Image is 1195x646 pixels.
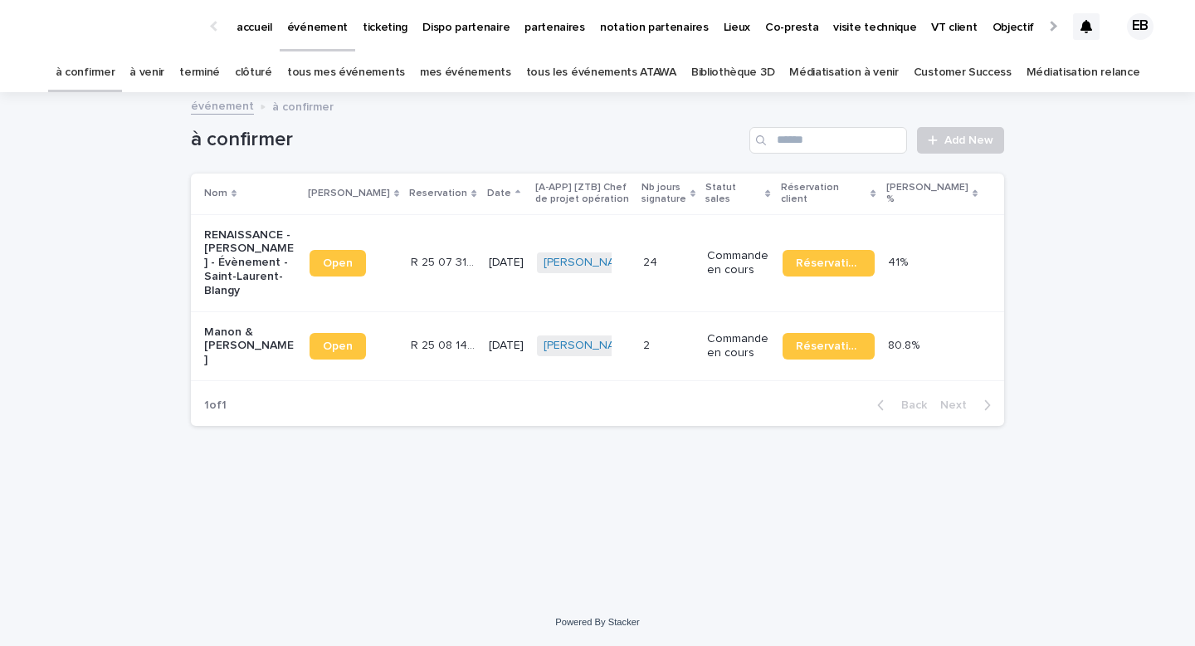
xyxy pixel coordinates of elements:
span: Réservation [796,340,861,352]
div: EB [1127,13,1154,40]
p: 80.8% [888,335,923,353]
span: Open [323,257,353,269]
a: à confirmer [56,53,115,92]
a: Réservation [783,250,875,277]
a: tous mes événements [287,53,405,92]
img: Ls34BcGeRexTGTNfXpUC [33,10,194,43]
p: Commande en cours [707,332,768,360]
p: Manon & [PERSON_NAME] [204,325,296,367]
p: [DATE] [489,339,524,353]
span: Add New [944,135,993,146]
a: mes événements [420,53,511,92]
p: [PERSON_NAME] [308,184,390,203]
button: Back [864,398,934,413]
span: Open [323,340,353,352]
a: Réservation [783,333,875,360]
input: Search [749,127,907,154]
a: Add New [917,127,1004,154]
p: Reservation [409,184,467,203]
p: RENAISSANCE - [PERSON_NAME] - Évènement - Saint-Laurent-Blangy [204,228,296,298]
p: [PERSON_NAME] % [886,179,968,209]
p: [A-APP] [ZTB] Chef de projet opération [535,179,632,209]
span: Réservation [796,257,861,269]
a: Médiatisation relance [1027,53,1140,92]
p: à confirmer [272,96,334,115]
a: Powered By Stacker [555,617,639,627]
h1: à confirmer [191,128,743,152]
p: 1 of 1 [191,385,240,426]
a: Customer Success [914,53,1012,92]
a: à venir [129,53,164,92]
a: tous les événements ATAWA [526,53,676,92]
a: clôturé [235,53,272,92]
p: R 25 08 1497 [411,335,478,353]
tr: Manon & [PERSON_NAME]OpenR 25 08 1497R 25 08 1497 [DATE][PERSON_NAME] 22 Commande en coursRéserva... [191,311,1004,380]
p: 41% [888,252,911,270]
a: Open [310,250,366,277]
a: terminé [179,53,220,92]
button: Next [934,398,1004,413]
p: 2 [643,335,653,353]
a: événement [191,95,254,115]
a: Bibliothèque 3D [691,53,774,92]
span: Back [891,399,927,411]
a: [PERSON_NAME] [544,339,634,353]
a: Médiatisation à venir [789,53,899,92]
p: Statut sales [705,179,761,209]
a: [PERSON_NAME] [544,256,634,270]
p: [DATE] [489,256,524,270]
span: Next [940,399,977,411]
p: R 25 07 3179 [411,252,478,270]
p: 24 [643,252,661,270]
tr: RENAISSANCE - [PERSON_NAME] - Évènement - Saint-Laurent-BlangyOpenR 25 07 3179R 25 07 3179 [DATE]... [191,214,1004,311]
p: Réservation client [781,179,867,209]
p: Commande en cours [707,249,768,277]
p: Date [487,184,511,203]
p: Nb jours signature [641,179,686,209]
p: Nom [204,184,227,203]
a: Open [310,333,366,360]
